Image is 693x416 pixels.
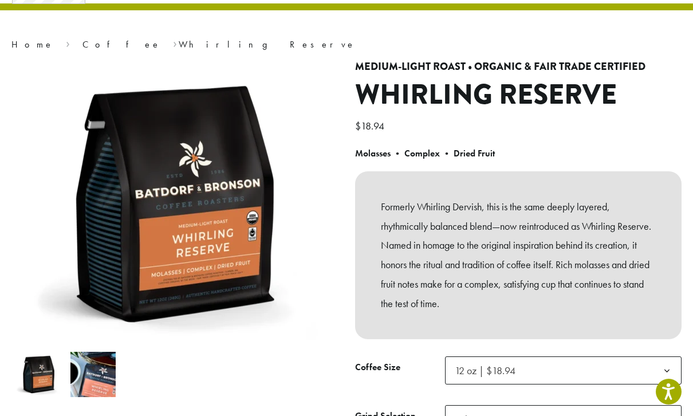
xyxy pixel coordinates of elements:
img: Whirling Reserve - Image 2 [70,352,116,397]
b: Molasses • Complex • Dried Fruit [355,147,495,159]
h1: Whirling Reserve [355,79,682,112]
p: Formerly Whirling Dervish, this is the same deeply layered, rhythmically balanced blend—now reint... [381,197,656,313]
span: 12 oz | $18.94 [450,359,527,382]
label: Coffee Size [355,359,445,376]
bdi: 18.94 [355,119,387,132]
span: $ [355,119,361,132]
a: Home [11,38,54,50]
span: › [173,34,177,52]
span: › [66,34,70,52]
span: 12 oz | $18.94 [455,364,515,377]
nav: Breadcrumb [11,38,682,52]
img: Whirling Reserve [16,352,61,397]
h4: Medium-Light Roast • Organic & Fair Trade Certified [355,61,682,73]
a: Coffee [82,38,161,50]
span: 12 oz | $18.94 [445,356,682,384]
